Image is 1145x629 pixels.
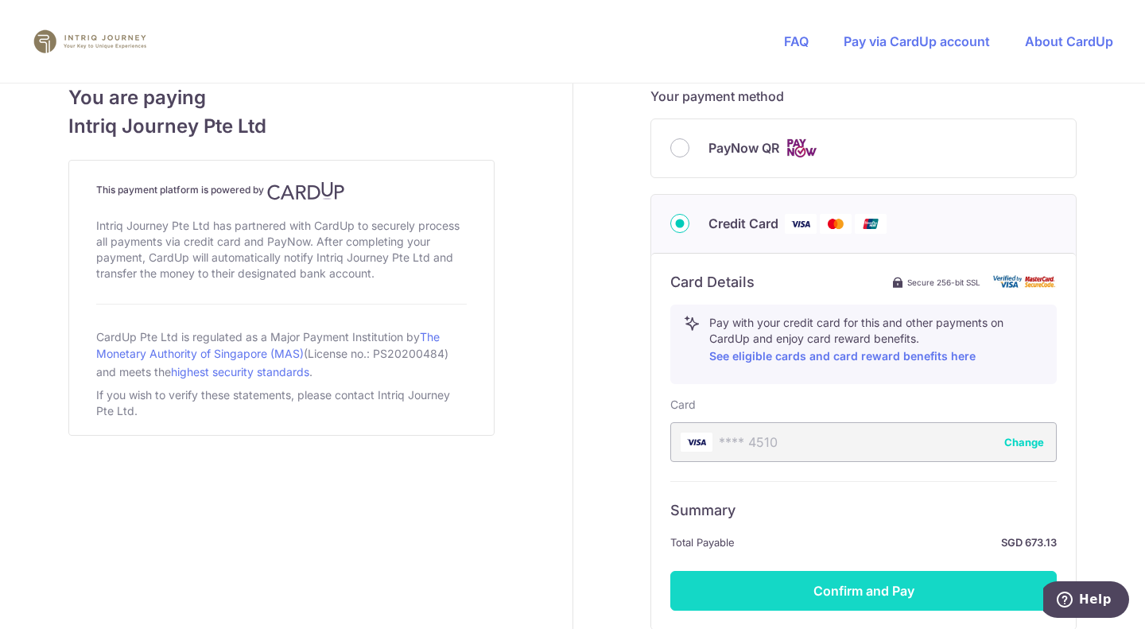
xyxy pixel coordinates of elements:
[708,138,779,157] span: PayNow QR
[96,181,467,200] h4: This payment platform is powered by
[670,214,1057,234] div: Credit Card Visa Mastercard Union Pay
[741,533,1057,552] strong: SGD 673.13
[650,87,1077,106] h5: Your payment method
[96,215,467,285] div: Intriq Journey Pte Ltd has partnered with CardUp to securely process all payments via credit card...
[171,365,309,379] a: highest security standards
[68,112,495,141] span: Intriq Journey Pte Ltd
[670,571,1057,611] button: Confirm and Pay
[267,181,345,200] img: CardUp
[670,138,1057,158] div: PayNow QR Cards logo
[709,315,1043,366] p: Pay with your credit card for this and other payments on CardUp and enjoy card reward benefits.
[670,533,735,552] span: Total Payable
[709,349,976,363] a: See eligible cards and card reward benefits here
[670,501,1057,520] h6: Summary
[855,214,887,234] img: Union Pay
[670,273,755,292] h6: Card Details
[784,33,809,49] a: FAQ
[96,384,467,422] div: If you wish to verify these statements, please contact Intriq Journey Pte Ltd.
[1004,434,1044,450] button: Change
[993,275,1057,289] img: card secure
[820,214,852,234] img: Mastercard
[844,33,990,49] a: Pay via CardUp account
[1043,581,1129,621] iframe: Opens a widget where you can find more information
[96,324,467,384] div: CardUp Pte Ltd is regulated as a Major Payment Institution by (License no.: PS20200484) and meets...
[786,138,817,158] img: Cards logo
[68,83,495,112] span: You are paying
[785,214,817,234] img: Visa
[670,397,696,413] label: Card
[708,214,778,233] span: Credit Card
[1025,33,1113,49] a: About CardUp
[907,276,980,289] span: Secure 256-bit SSL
